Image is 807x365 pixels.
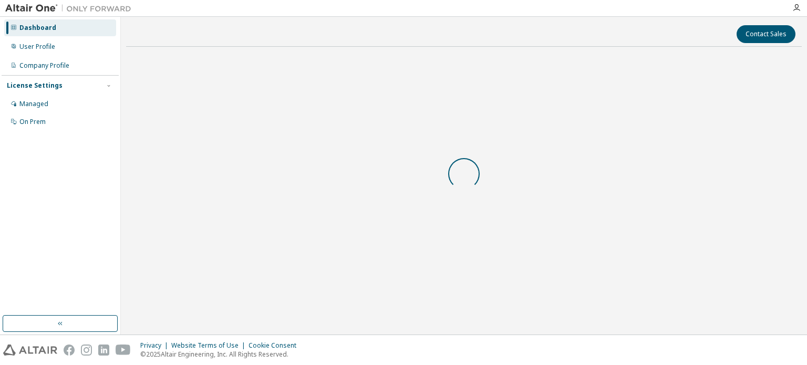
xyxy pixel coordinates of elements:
[19,61,69,70] div: Company Profile
[64,345,75,356] img: facebook.svg
[737,25,795,43] button: Contact Sales
[19,118,46,126] div: On Prem
[19,43,55,51] div: User Profile
[3,345,57,356] img: altair_logo.svg
[19,100,48,108] div: Managed
[140,350,303,359] p: © 2025 Altair Engineering, Inc. All Rights Reserved.
[171,341,249,350] div: Website Terms of Use
[98,345,109,356] img: linkedin.svg
[5,3,137,14] img: Altair One
[19,24,56,32] div: Dashboard
[7,81,63,90] div: License Settings
[249,341,303,350] div: Cookie Consent
[116,345,131,356] img: youtube.svg
[140,341,171,350] div: Privacy
[81,345,92,356] img: instagram.svg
